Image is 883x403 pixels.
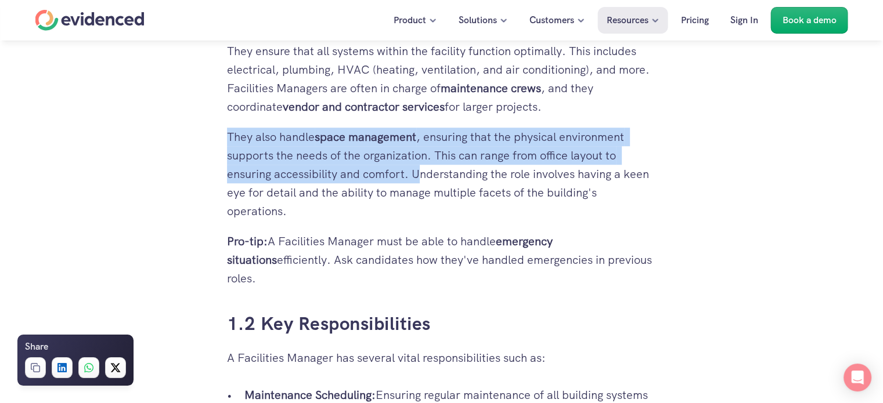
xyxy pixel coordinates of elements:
[227,234,268,249] strong: Pro-tip:
[672,7,718,34] a: Pricing
[771,7,848,34] a: Book a demo
[315,129,416,144] strong: space management
[35,10,145,31] a: Home
[681,13,709,28] p: Pricing
[783,13,837,28] p: Book a demo
[227,232,657,288] p: A Facilities Manager must be able to handle efficiently. Ask candidates how they've handled emerg...
[722,7,767,34] a: Sign In
[394,13,426,28] p: Product
[730,13,758,28] p: Sign In
[227,348,657,367] p: A Facilities Manager has several vital responsibilities such as:
[459,13,497,28] p: Solutions
[227,128,657,220] p: They also handle , ensuring that the physical environment supports the needs of the organization....
[244,387,376,402] strong: Maintenance Scheduling:
[227,234,556,267] strong: emergency situations
[441,81,541,96] strong: maintenance crews
[283,99,445,114] strong: vendor and contractor services
[227,311,657,337] h3: 1.2 Key Responsibilities
[25,339,48,354] h6: Share
[844,364,871,391] div: Open Intercom Messenger
[529,13,574,28] p: Customers
[607,13,648,28] p: Resources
